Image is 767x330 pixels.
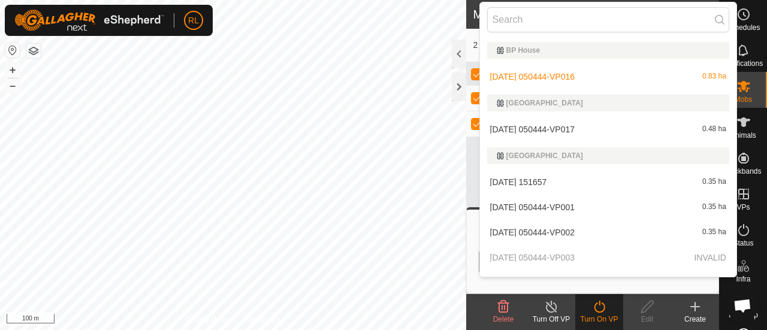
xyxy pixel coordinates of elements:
[480,170,736,194] li: 2025-07-27 151657
[473,7,700,22] h2: Mobs
[497,152,720,159] div: [GEOGRAPHIC_DATA]
[735,96,752,103] span: Mobs
[702,178,726,186] span: 0.35 ha
[473,39,544,52] span: 2 selected
[5,78,20,93] button: –
[490,203,575,211] span: [DATE] 050444-VP001
[480,65,736,89] li: 2025-08-12 050444-VP016
[14,10,164,31] img: Gallagher Logo
[26,44,41,58] button: Map Layers
[671,314,719,325] div: Create
[702,203,726,211] span: 0.35 ha
[487,7,729,32] input: Search
[497,99,720,107] div: [GEOGRAPHIC_DATA]
[726,289,759,322] div: Open chat
[490,125,575,134] span: [DATE] 050444-VP017
[733,240,753,247] span: Status
[729,311,758,319] span: Heatmap
[493,315,514,323] span: Delete
[480,220,736,244] li: 2025-08-12 050444-VP002
[244,314,280,325] a: Contact Us
[623,314,671,325] div: Edit
[480,117,736,141] li: 2025-08-12 050444-VP017
[480,195,736,219] li: 2025-08-12 050444-VP001
[730,132,756,139] span: Animals
[480,271,736,295] li: 2025-08-12 050444-VP004
[497,47,720,54] div: BP House
[702,72,726,81] span: 0.83 ha
[5,63,20,77] button: +
[702,125,726,134] span: 0.48 ha
[5,43,20,57] button: Reset Map
[726,24,760,31] span: Schedules
[724,60,763,67] span: Notifications
[490,228,575,237] span: [DATE] 050444-VP002
[186,314,231,325] a: Privacy Policy
[527,314,575,325] div: Turn Off VP
[725,168,761,175] span: Neckbands
[188,14,199,27] span: RL
[490,178,547,186] span: [DATE] 151657
[736,275,750,283] span: Infra
[702,228,726,237] span: 0.35 ha
[575,314,623,325] div: Turn On VP
[736,204,750,211] span: VPs
[490,72,575,81] span: [DATE] 050444-VP016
